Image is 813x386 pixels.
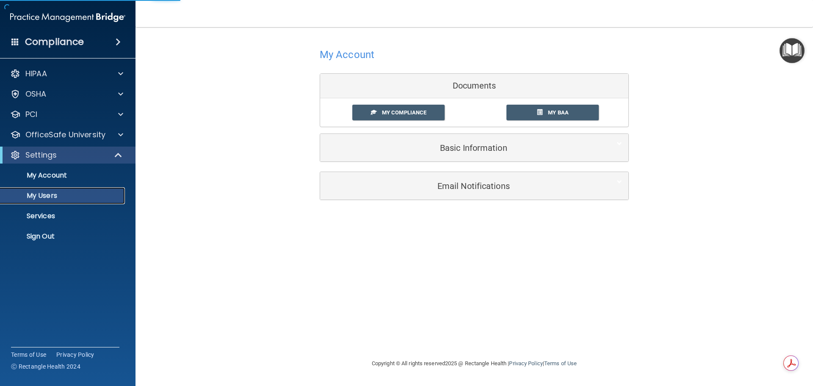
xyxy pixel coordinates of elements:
[25,130,105,140] p: OfficeSafe University
[25,109,37,119] p: PCI
[326,138,622,157] a: Basic Information
[548,109,569,116] span: My BAA
[10,130,123,140] a: OfficeSafe University
[6,192,121,200] p: My Users
[326,176,622,195] a: Email Notifications
[780,38,805,63] button: Open Resource Center
[320,74,628,98] div: Documents
[56,350,94,359] a: Privacy Policy
[10,150,123,160] a: Settings
[509,360,542,367] a: Privacy Policy
[25,69,47,79] p: HIPAA
[11,350,46,359] a: Terms of Use
[10,109,123,119] a: PCI
[10,69,123,79] a: HIPAA
[326,143,596,153] h5: Basic Information
[10,89,123,99] a: OSHA
[10,9,125,26] img: PMB logo
[25,89,47,99] p: OSHA
[666,326,803,360] iframe: Drift Widget Chat Controller
[6,232,121,241] p: Sign Out
[11,362,80,371] span: Ⓒ Rectangle Health 2024
[382,109,426,116] span: My Compliance
[326,181,596,191] h5: Email Notifications
[320,49,374,60] h4: My Account
[544,360,577,367] a: Terms of Use
[25,36,84,48] h4: Compliance
[320,350,629,377] div: Copyright © All rights reserved 2025 @ Rectangle Health | |
[6,212,121,220] p: Services
[25,150,57,160] p: Settings
[6,171,121,180] p: My Account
